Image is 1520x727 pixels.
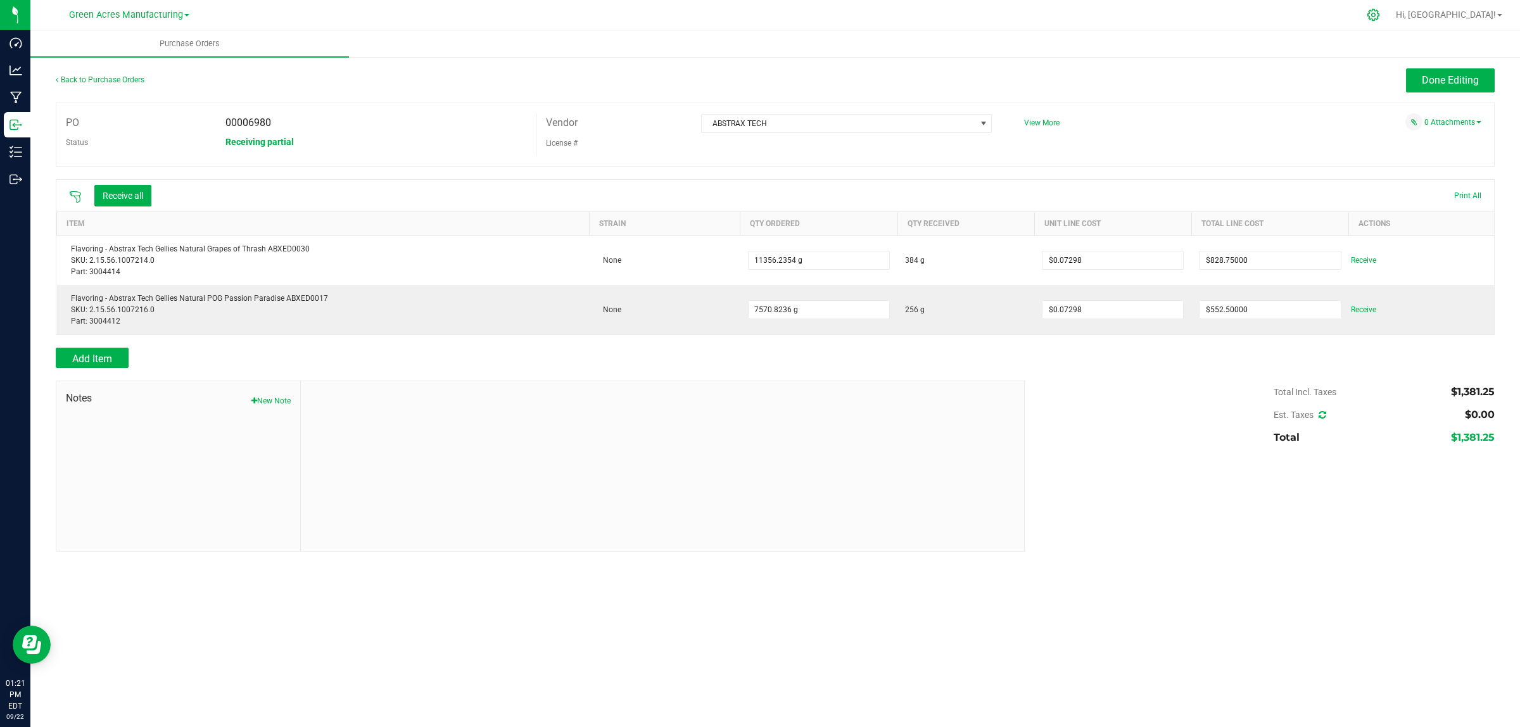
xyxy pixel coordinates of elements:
span: Notes [66,391,291,406]
span: Done Editing [1422,74,1479,86]
span: Attach a document [1405,113,1422,130]
span: 384 g [905,255,925,266]
th: Qty Received [897,212,1034,235]
span: Total [1274,431,1300,443]
p: 09/22 [6,712,25,721]
span: Receive [1351,253,1376,268]
span: Receiving partial [225,137,294,147]
span: Purchase Orders [142,38,237,49]
th: Strain [589,212,740,235]
div: Manage settings [1365,8,1383,22]
span: Total Incl. Taxes [1274,387,1336,397]
span: Green Acres Manufacturing [69,9,183,20]
label: Status [66,133,88,152]
span: Receive [1351,302,1376,317]
a: View More [1024,118,1060,127]
div: Flavoring - Abstrax Tech Gellies Natural Grapes of Thrash ABXED0030 SKU: 2.15.56.1007214.0 Part: ... [65,243,582,277]
span: 256 g [905,304,925,315]
th: Total Line Cost [1191,212,1348,235]
button: Done Editing [1406,68,1495,92]
th: Unit Line Cost [1034,212,1191,235]
inline-svg: Dashboard [9,37,22,49]
input: $0.00000 [1042,301,1183,319]
label: License # [546,134,578,153]
input: $0.00000 [1200,251,1340,269]
span: ABSTRAX TECH [702,115,976,132]
input: $0.00000 [1042,251,1183,269]
inline-svg: Outbound [9,173,22,186]
button: Receive all [94,185,151,206]
a: Purchase Orders [30,30,349,57]
span: 00006980 [225,117,271,129]
p: 01:21 PM EDT [6,678,25,712]
inline-svg: Inbound [9,118,22,131]
input: $0.00000 [1200,301,1340,319]
button: New Note [251,395,291,407]
label: Vendor [546,113,578,132]
span: $0.00 [1465,408,1495,420]
input: 0 g [749,301,889,319]
inline-svg: Inventory [9,146,22,158]
span: Print All [1454,191,1481,200]
inline-svg: Manufacturing [9,91,22,104]
iframe: Resource center [13,626,51,664]
span: Est. Taxes [1274,410,1326,420]
span: None [597,305,621,314]
span: Hi, [GEOGRAPHIC_DATA]! [1396,9,1496,20]
th: Qty Ordered [740,212,897,235]
a: 0 Attachments [1424,118,1481,127]
th: Item [57,212,590,235]
span: Scan packages to receive [69,191,82,203]
button: Add Item [56,348,129,368]
span: Add Item [72,353,112,365]
input: 0 g [749,251,889,269]
a: Back to Purchase Orders [56,75,144,84]
label: PO [66,113,79,132]
span: $1,381.25 [1451,386,1495,398]
span: None [597,256,621,265]
inline-svg: Analytics [9,64,22,77]
th: Actions [1349,212,1494,235]
span: $1,381.25 [1451,431,1495,443]
div: Flavoring - Abstrax Tech Gellies Natural POG Passion Paradise ABXED0017 SKU: 2.15.56.1007216.0 Pa... [65,293,582,327]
